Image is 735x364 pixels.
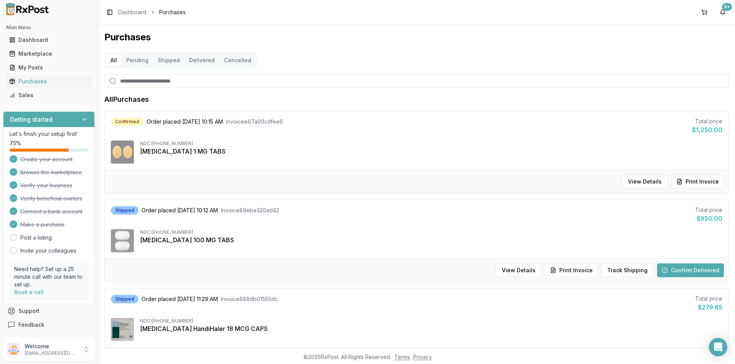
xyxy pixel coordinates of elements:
[25,350,78,356] p: [EMAIL_ADDRESS][DOMAIN_NAME]
[20,208,82,215] span: Connect a bank account
[9,50,89,58] div: Marketplace
[10,115,53,124] h3: Getting started
[20,234,52,242] a: Post a listing
[185,54,219,66] button: Delivered
[14,265,84,288] p: Need help? Set up a 25 minute call with our team to set up.
[221,295,278,303] span: Invoice 888db01555dc
[621,175,668,189] button: View Details
[3,318,95,332] button: Feedback
[221,207,279,214] span: Invoice 89ebe320ad42
[495,263,542,277] button: View Details
[140,318,722,324] div: NDC: [PHONE_NUMBER]
[25,342,78,350] p: Welcome
[10,130,88,138] p: Let's finish your setup first!
[671,175,724,189] button: Print Invoice
[3,34,95,46] button: Dashboard
[118,8,186,16] nav: breadcrumb
[6,25,92,31] h2: Main Menu
[6,74,92,88] a: Purchases
[140,229,722,235] div: NDC: [PHONE_NUMBER]
[3,48,95,60] button: Marketplace
[104,31,729,43] h1: Purchases
[3,304,95,318] button: Support
[122,54,153,66] button: Pending
[709,338,727,356] div: Open Intercom Messenger
[20,156,73,163] span: Create your account
[413,354,432,360] a: Privacy
[9,36,89,44] div: Dashboard
[6,61,92,74] a: My Posts
[6,33,92,47] a: Dashboard
[104,94,149,105] h1: All Purchases
[9,91,89,99] div: Sales
[695,214,722,223] div: $950.00
[6,88,92,102] a: Sales
[142,207,218,214] span: Order placed [DATE] 10:12 AM
[695,303,722,312] div: $279.65
[111,318,134,341] img: Spiriva HandiHaler 18 MCG CAPS
[722,3,732,11] div: 9+
[14,289,44,295] a: Book a call
[717,6,729,18] button: 9+
[601,263,654,277] button: Track Shipping
[10,139,21,147] span: 75 %
[147,118,223,126] span: Order placed [DATE] 10:15 AM
[9,64,89,71] div: My Posts
[18,321,44,329] span: Feedback
[140,147,722,156] div: [MEDICAL_DATA] 1 MG TABS
[20,195,82,202] span: Verify beneficial owners
[692,117,722,125] div: Total price
[111,117,143,126] div: Confirmed
[118,8,146,16] a: Dashboard
[20,182,72,189] span: Verify your business
[111,295,138,303] div: Shipped
[140,324,722,333] div: [MEDICAL_DATA] HandiHaler 18 MCG CAPS
[545,263,598,277] button: Print Invoice
[111,141,134,164] img: Rexulti 1 MG TABS
[3,61,95,74] button: My Posts
[3,3,52,15] img: RxPost Logo
[692,125,722,134] div: $1,250.00
[6,47,92,61] a: Marketplace
[394,354,410,360] a: Terms
[695,295,722,303] div: Total price
[159,8,186,16] span: Purchases
[142,295,218,303] span: Order placed [DATE] 11:29 AM
[20,247,76,255] a: Invite your colleagues
[8,343,20,356] img: User avatar
[153,54,185,66] button: Shipped
[140,141,722,147] div: NDC: [PHONE_NUMBER]
[657,263,724,277] button: Confirm Delivered
[9,78,89,85] div: Purchases
[226,118,283,126] span: Invoice e67a00cdfee6
[3,75,95,88] button: Purchases
[111,229,134,252] img: Ubrelvy 100 MG TABS
[140,235,722,245] div: [MEDICAL_DATA] 100 MG TABS
[20,221,64,228] span: Make a purchase
[106,54,122,66] button: All
[111,206,138,215] div: Shipped
[695,206,722,214] div: Total price
[20,169,82,176] span: Browse the marketplace
[219,54,256,66] button: Cancelled
[3,89,95,101] button: Sales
